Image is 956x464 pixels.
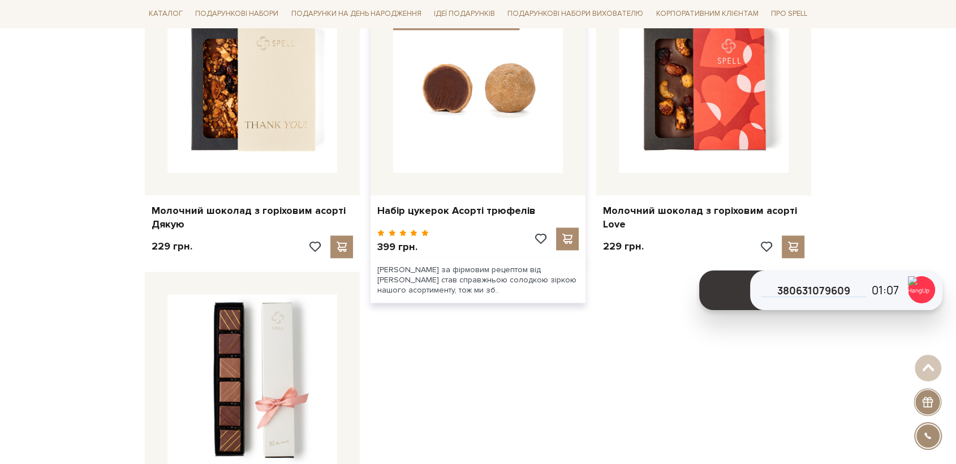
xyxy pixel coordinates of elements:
a: Набір цукерок Асорті трюфелів [377,204,579,217]
a: Молочний шоколад з горіховим асорті Дякую [152,204,353,231]
a: Ідеї подарунків [429,6,499,23]
a: Подарункові набори [191,6,283,23]
p: 399 грн. [377,240,429,254]
a: Молочний шоколад з горіховим асорті Love [603,204,804,231]
img: Набір цукерок Асорті трюфелів [393,3,563,173]
a: Подарункові набори вихователю [503,5,648,24]
a: Каталог [144,6,187,23]
a: Подарунки на День народження [287,6,426,23]
a: Про Spell [766,6,812,23]
p: 229 грн. [152,240,192,253]
div: [PERSON_NAME] за фірмовим рецептом від [PERSON_NAME] став справжньою солодкою зіркою нашого асорт... [371,258,585,303]
a: Корпоративним клієнтам [652,5,763,24]
p: 229 грн. [603,240,644,253]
